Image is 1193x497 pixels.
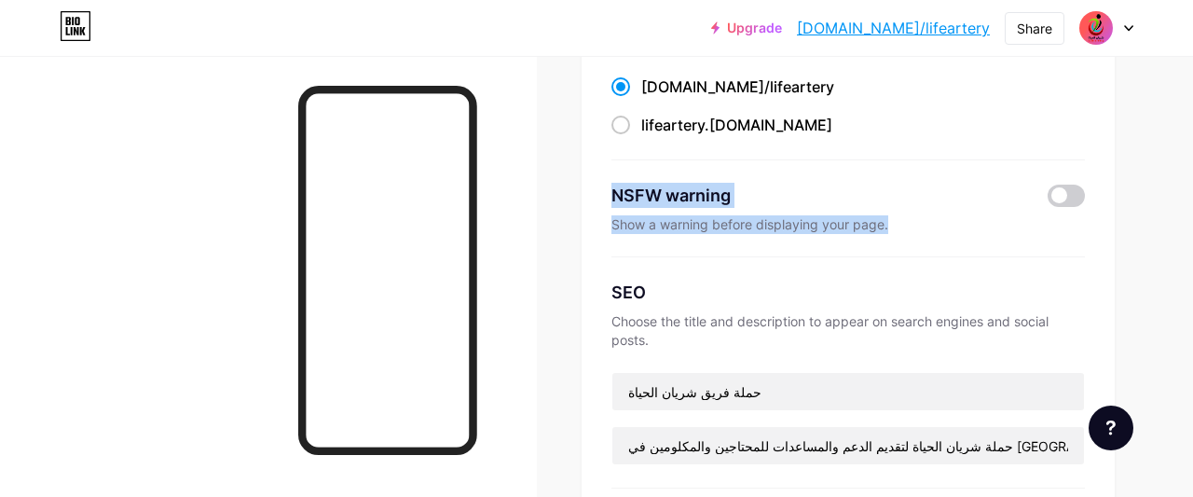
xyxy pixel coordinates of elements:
div: SEO [611,280,1085,305]
a: [DOMAIN_NAME]/lifeartery [797,17,990,39]
a: Upgrade [711,21,782,35]
div: Show a warning before displaying your page. [611,215,1085,234]
div: .[DOMAIN_NAME] [641,114,832,136]
img: lifeartery [1078,10,1114,46]
input: Description (max 160 chars) [612,427,1084,464]
span: lifeartery [770,77,834,96]
input: Title [612,373,1084,410]
div: [DOMAIN_NAME]/ [641,76,834,98]
span: lifeartery [641,116,705,134]
div: Choose the title and description to appear on search engines and social posts. [611,312,1085,350]
div: Share [1017,19,1052,38]
div: NSFW warning [611,183,1023,208]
